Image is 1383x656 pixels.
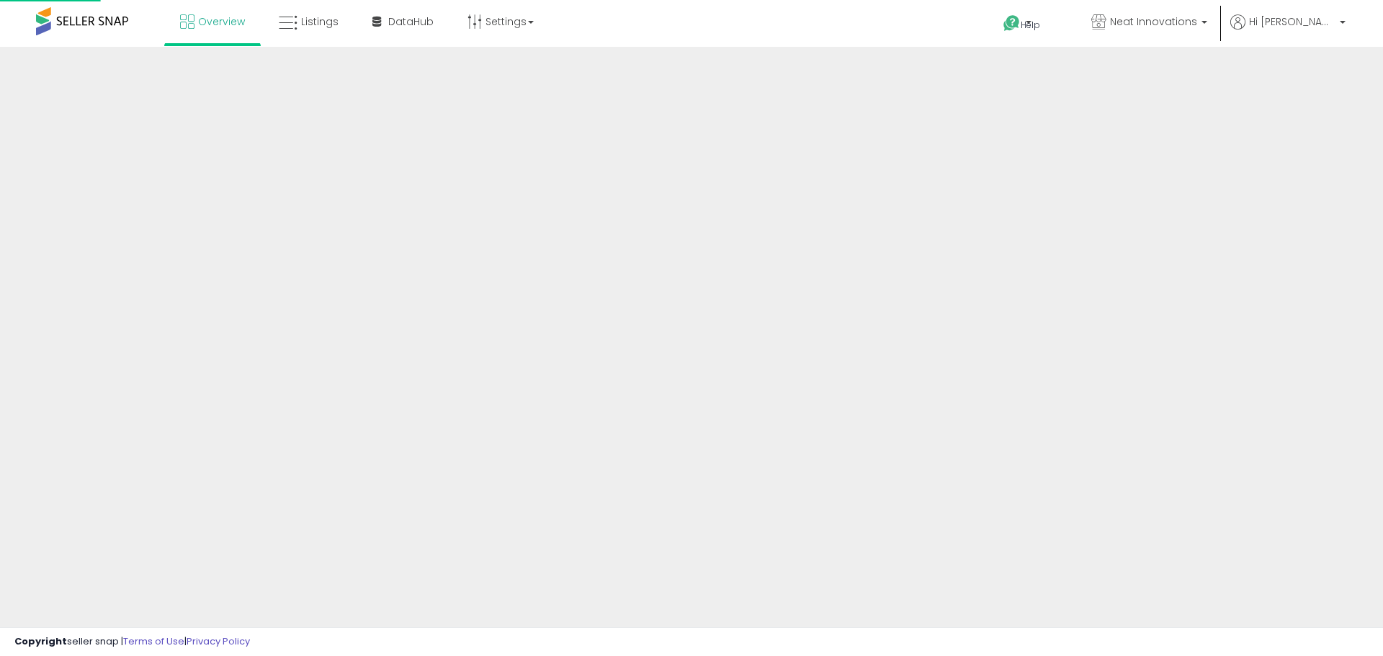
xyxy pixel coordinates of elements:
[14,634,67,648] strong: Copyright
[1003,14,1021,32] i: Get Help
[1249,14,1335,29] span: Hi [PERSON_NAME]
[1230,14,1346,47] a: Hi [PERSON_NAME]
[1110,14,1197,29] span: Neat Innovations
[388,14,434,29] span: DataHub
[187,634,250,648] a: Privacy Policy
[301,14,339,29] span: Listings
[992,4,1068,47] a: Help
[14,635,250,649] div: seller snap | |
[1021,19,1040,31] span: Help
[198,14,245,29] span: Overview
[123,634,184,648] a: Terms of Use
